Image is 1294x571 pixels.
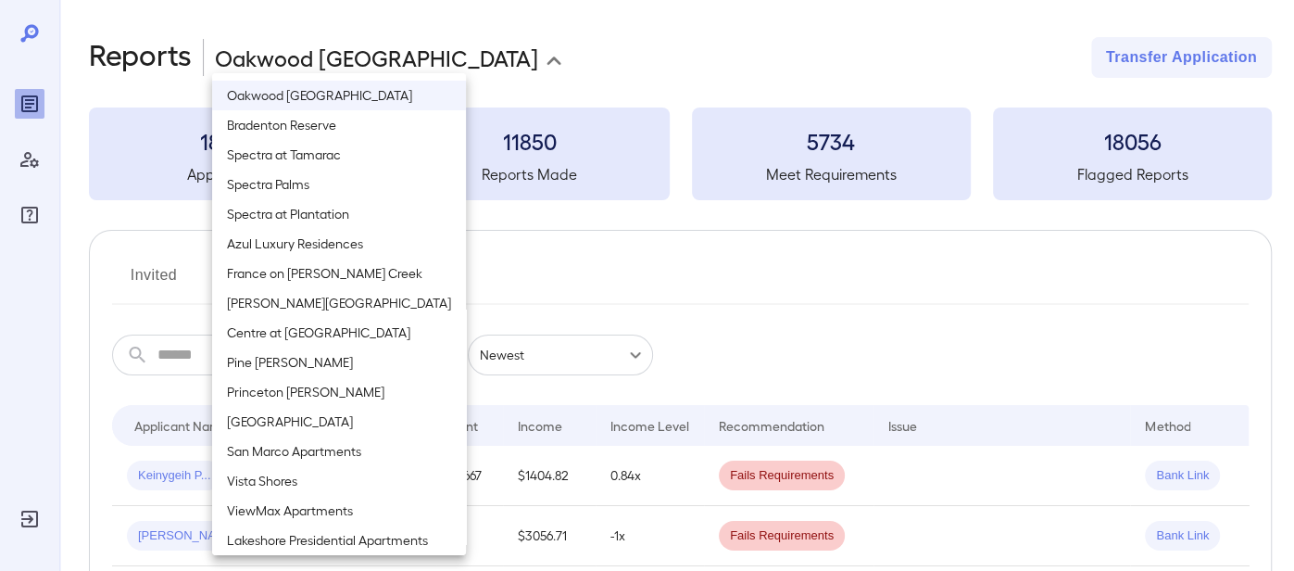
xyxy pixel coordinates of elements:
li: Oakwood [GEOGRAPHIC_DATA] [212,81,466,110]
li: Azul Luxury Residences [212,229,466,259]
li: Vista Shores [212,466,466,496]
li: Spectra at Tamarac [212,140,466,170]
li: Bradenton Reserve [212,110,466,140]
li: Spectra Palms [212,170,466,199]
li: Centre at [GEOGRAPHIC_DATA] [212,318,466,348]
li: ViewMax Apartments [212,496,466,526]
li: France on [PERSON_NAME] Creek [212,259,466,288]
li: Lakeshore Presidential Apartments [212,526,466,555]
li: San Marco Apartments [212,437,466,466]
li: [PERSON_NAME][GEOGRAPHIC_DATA] [212,288,466,318]
li: Pine [PERSON_NAME] [212,348,466,377]
li: [GEOGRAPHIC_DATA] [212,407,466,437]
li: Princeton [PERSON_NAME] [212,377,466,407]
li: Spectra at Plantation [212,199,466,229]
